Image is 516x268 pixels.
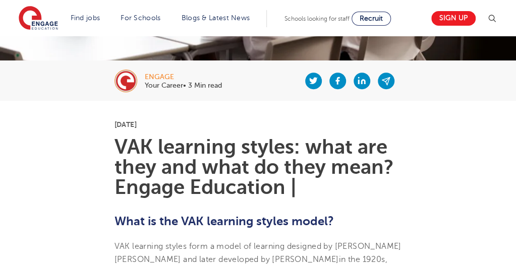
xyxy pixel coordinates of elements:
[145,82,222,89] p: Your Career• 3 Min read
[360,15,383,22] span: Recruit
[19,6,58,31] img: Engage Education
[182,14,250,22] a: Blogs & Latest News
[114,214,334,228] b: What is the VAK learning styles model?
[284,15,350,22] span: Schools looking for staff
[71,14,100,22] a: Find jobs
[114,137,402,197] h1: VAK learning styles: what are they and what do they mean? Engage Education |
[431,11,476,26] a: Sign up
[121,14,160,22] a: For Schools
[352,12,391,26] a: Recruit
[114,121,402,128] p: [DATE]
[145,74,222,81] div: engage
